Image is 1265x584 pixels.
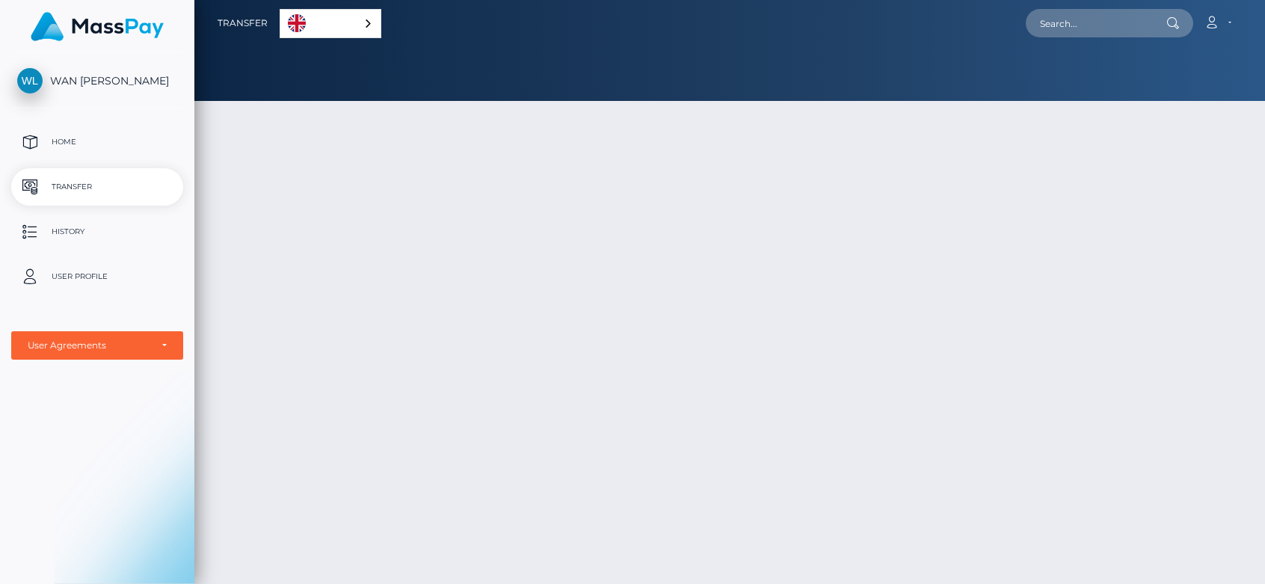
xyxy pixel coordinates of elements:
[31,12,164,41] img: MassPay
[17,221,177,243] p: History
[280,10,381,37] a: English
[1026,9,1166,37] input: Search...
[11,213,183,250] a: History
[17,265,177,288] p: User Profile
[11,331,183,360] button: User Agreements
[218,7,268,39] a: Transfer
[17,131,177,153] p: Home
[11,168,183,206] a: Transfer
[17,176,177,198] p: Transfer
[11,74,183,87] span: WAN [PERSON_NAME]
[11,258,183,295] a: User Profile
[11,123,183,161] a: Home
[280,9,381,38] aside: Language selected: English
[28,339,150,351] div: User Agreements
[280,9,381,38] div: Language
